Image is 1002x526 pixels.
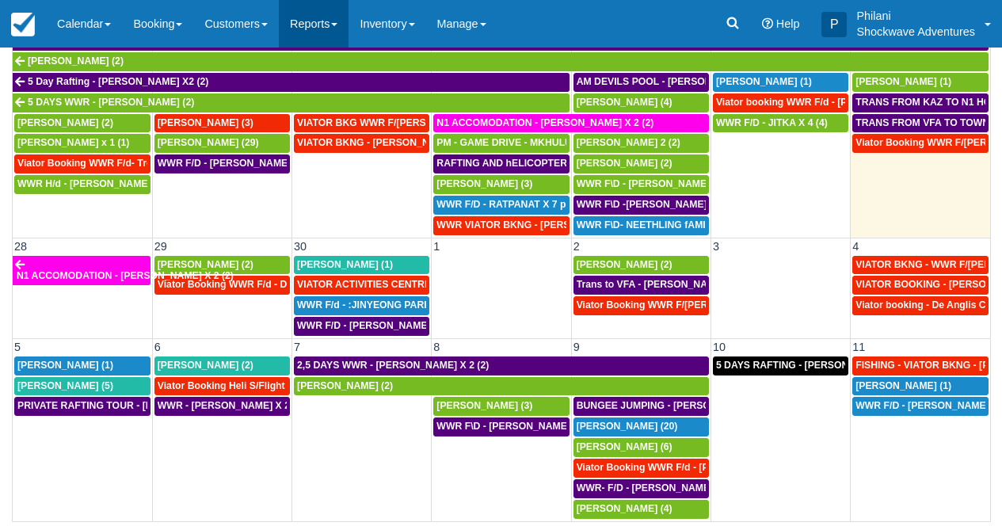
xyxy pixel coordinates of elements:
a: 2,5 DAYS WWR - [PERSON_NAME] X 2 (2) [294,356,709,375]
span: AM DEVILS POOL - [PERSON_NAME] X 2 (2) [577,76,781,87]
a: WWR - [PERSON_NAME] X 2 (2) [154,397,290,416]
a: VIATOR BKNG - [PERSON_NAME] 2 (2) [294,134,429,153]
span: [PERSON_NAME] (29) [158,137,259,148]
a: Viator Booking WWR F/d - Duty [PERSON_NAME] 2 (2) [154,276,290,295]
span: [PERSON_NAME] (1) [297,259,393,270]
a: [PERSON_NAME] (1) [852,73,989,92]
span: [PERSON_NAME] (2) [297,380,393,391]
span: 9 [572,341,581,353]
i: Help [762,18,773,29]
span: WWR F\D -[PERSON_NAME] X2 (2) [577,199,737,210]
span: Viator Booking Heli S/Flight - [PERSON_NAME] X 1 (1) [158,380,407,391]
span: Viator Booking WWR F/d- Troonbeeckx, [PERSON_NAME] 11 (9) [17,158,312,169]
span: N1 ACCOMODATION - [PERSON_NAME] X 2 (2) [436,117,653,128]
span: Trans to VFA - [PERSON_NAME] X 2 (2) [577,279,757,290]
a: 5 DAYS WWR - [PERSON_NAME] (2) [13,93,570,112]
a: PM - GAME DRIVE - MKHULULI MOYO X1 (28) [433,134,569,153]
span: N1 ACCOMODATION - [PERSON_NAME] X 2 (2) [17,270,234,281]
a: FISHING - VIATOR BKNG - [PERSON_NAME] 2 (2) [852,356,989,375]
span: VIATOR BKG WWR F/[PERSON_NAME] [PERSON_NAME] 2 (2) [297,117,585,128]
a: WWR F\D - [PERSON_NAME] X 3 (3) [433,417,569,436]
span: 5 DAYS RAFTING - [PERSON_NAME] X 2 (4) [716,360,917,371]
span: 5 [13,341,22,353]
span: 7 [292,341,302,353]
a: TRANS FROM KAZ TO N1 HOTEL -NTAYLOR [PERSON_NAME] X2 (2) [852,93,989,112]
a: [PERSON_NAME] (3) [433,397,569,416]
a: WWR F/d - :JINYEONG PARK X 4 (4) [294,296,429,315]
span: WWR F/D - [PERSON_NAME] X 1 (1) [297,320,463,331]
span: BUNGEE JUMPING - [PERSON_NAME] 2 (2) [577,400,778,411]
a: WWR F\D -[PERSON_NAME] X2 (2) [573,196,709,215]
span: 2 [572,240,581,253]
span: [PERSON_NAME] (2) [158,360,253,371]
a: VIATOR BKG WWR F/[PERSON_NAME] [PERSON_NAME] 2 (2) [294,114,429,133]
a: 5 DAYS RAFTING - [PERSON_NAME] X 2 (4) [713,356,848,375]
span: VIATOR ACTIVITIES CENTRE WWR - [PERSON_NAME] X 1 (1) [297,279,581,290]
span: [PERSON_NAME] (1) [855,76,951,87]
span: WWR F/D - RATPANAT X 7 plus 1 (8) [436,199,602,210]
a: N1 ACCOMODATION - [PERSON_NAME] X 2 (2) [433,114,709,133]
span: WWR- F/D - [PERSON_NAME] 2 (2) [577,482,736,494]
a: [PERSON_NAME] (4) [573,93,709,112]
span: [PERSON_NAME] (20) [577,421,678,432]
a: [PERSON_NAME] (1) [713,73,848,92]
span: [PERSON_NAME] (3) [158,117,253,128]
a: [PERSON_NAME] (29) [154,134,290,153]
span: [PERSON_NAME] (2) [577,259,672,270]
span: PRIVATE RAFTING TOUR - [PERSON_NAME] X 5 (5) [17,400,255,411]
span: [PERSON_NAME] x 1 (1) [17,137,129,148]
span: 11 [851,341,867,353]
a: VIATOR BOOKING - [PERSON_NAME] 2 (2) [852,276,989,295]
span: WWR F\D- NEETHLING fAMILY X 4 (5) [577,219,749,231]
a: [PERSON_NAME] (5) [14,377,150,396]
span: [PERSON_NAME] (1) [17,360,113,371]
a: Viator Booking WWR F/[PERSON_NAME] (2) [852,134,989,153]
a: [PERSON_NAME] (3) [433,175,569,194]
span: [PERSON_NAME] (3) [436,400,532,411]
a: [PERSON_NAME] (2) [154,256,290,275]
span: VIATOR BKNG - [PERSON_NAME] 2 (2) [297,137,477,148]
span: [PERSON_NAME] (6) [577,441,672,452]
a: WWR F/D - [PERSON_NAME] X 1 (1) [294,317,429,336]
span: 4 [851,240,860,253]
a: TRANS FROM VFA TO TOWN HOTYELS - [PERSON_NAME] X 2 (2) [852,114,989,133]
span: Help [776,17,800,30]
a: WWR F/D - [PERSON_NAME] X1 (1) [852,397,989,416]
span: 5 Day Rafting - [PERSON_NAME] X2 (2) [28,76,208,87]
span: RAFTING AND hELICOPTER PACKAGE - [PERSON_NAME] X1 (1) [436,158,737,169]
span: [PERSON_NAME] (2) [17,117,113,128]
a: Trans to VFA - [PERSON_NAME] X 2 (2) [573,276,709,295]
span: PM - GAME DRIVE - MKHULULI MOYO X1 (28) [436,137,647,148]
span: WWR F\D - [PERSON_NAME] X 1 (2) [577,178,742,189]
a: [PERSON_NAME] (1) [294,256,429,275]
a: [PERSON_NAME] (2) [154,356,290,375]
span: [PERSON_NAME] (2) [28,55,124,67]
div: P [821,12,847,37]
a: [PERSON_NAME] (6) [573,438,709,457]
a: [PERSON_NAME] (2) [294,377,709,396]
span: Viator Booking WWR F/d - [PERSON_NAME] [PERSON_NAME] X2 (2) [577,462,893,473]
a: [PERSON_NAME] x 1 (1) [14,134,150,153]
span: WWR - [PERSON_NAME] X 2 (2) [158,400,305,411]
span: [PERSON_NAME] (5) [17,380,113,391]
a: PRIVATE RAFTING TOUR - [PERSON_NAME] X 5 (5) [14,397,150,416]
span: WWR F\D - [PERSON_NAME] X 3 (3) [436,421,602,432]
a: Viator booking WWR F/d - [PERSON_NAME] 3 (3) [713,93,848,112]
span: 6 [153,341,162,353]
a: [PERSON_NAME] (20) [573,417,709,436]
p: Philani [856,8,975,24]
span: WWR H/d - [PERSON_NAME] X2 (2) [17,178,180,189]
span: [PERSON_NAME] (2) [577,158,672,169]
a: WWR- F/D - [PERSON_NAME] 2 (2) [573,479,709,498]
a: BUNGEE JUMPING - [PERSON_NAME] 2 (2) [573,397,709,416]
span: WWR VIATOR BKNG - [PERSON_NAME] 2 (2) [436,219,644,231]
a: WWR F/D - JITKA X 4 (4) [713,114,848,133]
span: 8 [432,341,441,353]
span: [PERSON_NAME] 2 (2) [577,137,680,148]
a: [PERSON_NAME] (3) [154,114,290,133]
span: 30 [292,240,308,253]
span: [PERSON_NAME] (4) [577,503,672,514]
img: checkfront-main-nav-mini-logo.png [11,13,35,36]
a: Viator Booking WWR F/d- Troonbeeckx, [PERSON_NAME] 11 (9) [14,154,150,173]
span: [PERSON_NAME] (4) [577,97,672,108]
